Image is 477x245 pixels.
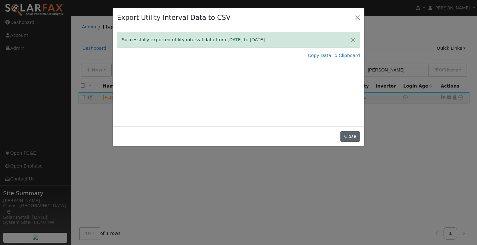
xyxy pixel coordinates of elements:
[346,32,360,48] button: Close
[117,32,360,48] div: Successfully exported utility interval data from [DATE] to [DATE]
[340,131,360,142] button: Close
[308,52,360,59] a: Copy Data To Clipboard
[353,13,362,22] button: Close
[117,13,231,23] h4: Export Utility Interval Data to CSV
